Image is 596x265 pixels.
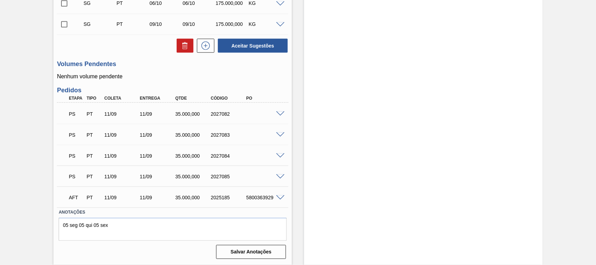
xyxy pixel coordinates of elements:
[85,111,103,117] div: Pedido de Transferência
[209,174,249,180] div: 2027085
[82,0,118,6] div: Sugestão Criada
[209,111,249,117] div: 2027082
[59,218,287,241] textarea: 05 seg 05 qui 05 sex
[209,153,249,159] div: 2027084
[57,87,288,94] h3: Pedidos
[244,195,284,201] div: 5800363929
[85,132,103,138] div: Pedido de Transferência
[69,132,83,138] p: PS
[138,153,177,159] div: 11/09/2025
[173,39,193,53] div: Excluir Sugestões
[247,21,283,27] div: KG
[193,39,214,53] div: Nova sugestão
[218,39,288,53] button: Aceitar Sugestões
[103,132,142,138] div: 11/09/2025
[138,96,177,101] div: Entrega
[103,111,142,117] div: 11/09/2025
[174,174,213,180] div: 35.000,000
[69,174,83,180] p: PS
[67,127,85,143] div: Aguardando PC SAP
[59,208,287,218] label: Anotações
[103,96,142,101] div: Coleta
[69,195,83,201] p: AFT
[209,195,249,201] div: 2025185
[85,195,103,201] div: Pedido de Transferência
[247,0,283,6] div: KG
[181,21,217,27] div: 09/10/2025
[67,96,85,101] div: Etapa
[67,190,85,206] div: Aguardando Fornecimento
[174,96,213,101] div: Qtde
[209,132,249,138] div: 2027083
[82,21,118,27] div: Sugestão Criada
[57,60,288,68] h3: Volumes Pendentes
[103,195,142,201] div: 11/09/2025
[69,153,83,159] p: PS
[138,195,177,201] div: 11/09/2025
[214,38,288,53] div: Aceitar Sugestões
[67,169,85,185] div: Aguardando PC SAP
[67,148,85,164] div: Aguardando PC SAP
[67,106,85,122] div: Aguardando PC SAP
[138,174,177,180] div: 11/09/2025
[148,21,184,27] div: 09/10/2025
[214,0,250,6] div: 175.000,000
[209,96,249,101] div: Código
[216,245,286,259] button: Salvar Anotações
[103,174,142,180] div: 11/09/2025
[244,96,284,101] div: PO
[174,195,213,201] div: 35.000,000
[174,132,213,138] div: 35.000,000
[174,111,213,117] div: 35.000,000
[174,153,213,159] div: 35.000,000
[148,0,184,6] div: 06/10/2025
[69,111,83,117] p: PS
[138,132,177,138] div: 11/09/2025
[115,0,151,6] div: Pedido de Transferência
[85,96,103,101] div: Tipo
[103,153,142,159] div: 11/09/2025
[138,111,177,117] div: 11/09/2025
[57,73,288,80] p: Nenhum volume pendente
[181,0,217,6] div: 06/10/2025
[115,21,151,27] div: Pedido de Transferência
[85,153,103,159] div: Pedido de Transferência
[85,174,103,180] div: Pedido de Transferência
[214,21,250,27] div: 175.000,000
